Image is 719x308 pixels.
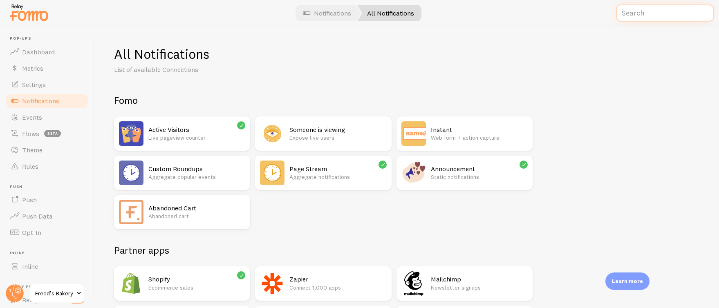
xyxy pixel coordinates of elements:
a: Opt-In [5,224,89,241]
a: Freed's Bakery [29,283,85,303]
p: List of available Connections [114,65,310,74]
img: Abandoned Cart [119,200,143,224]
img: fomo-relay-logo-orange.svg [9,2,49,23]
img: Zapier [260,271,284,296]
span: Dashboard [22,48,55,56]
a: Inline [5,258,89,275]
span: Freed's Bakery [35,288,74,298]
span: Push Data [22,212,53,220]
h2: Page Stream [289,165,386,173]
h2: Active Visitors [148,125,245,134]
span: Flows [22,129,39,138]
p: Web form + action capture [431,134,528,142]
a: Dashboard [5,44,89,60]
h2: Announcement [431,165,528,173]
h1: All Notifications [114,46,699,62]
h2: Zapier [289,275,386,283]
span: Inline [10,250,89,256]
h2: Mailchimp [431,275,528,283]
span: Opt-In [22,228,41,237]
a: Settings [5,76,89,93]
h2: Fomo [114,94,533,107]
span: Inline [22,262,38,270]
img: Someone is viewing [260,121,284,146]
a: Rules [5,158,89,174]
h2: Custom Roundups [148,165,245,173]
span: beta [44,130,61,137]
a: Events [5,109,89,125]
h2: Someone is viewing [289,125,386,134]
img: Mailchimp [401,271,426,296]
p: Expose live users [289,134,386,142]
span: Push [22,196,37,204]
span: Push [10,184,89,190]
p: Ecommerce sales [148,283,245,292]
span: Metrics [22,64,43,72]
a: Notifications [5,93,89,109]
a: Metrics [5,60,89,76]
img: Active Visitors [119,121,143,146]
p: Connect 1,000 apps [289,283,386,292]
h2: Shopify [148,275,245,283]
a: Flows beta [5,125,89,142]
span: Settings [22,80,46,89]
a: Push [5,192,89,208]
h2: Instant [431,125,528,134]
img: Instant [401,121,426,146]
span: Notifications [22,97,59,105]
img: Custom Roundups [119,161,143,185]
p: Aggregate popular events [148,173,245,181]
p: Abandoned cart [148,212,245,220]
span: Rules [22,162,38,170]
p: Newsletter signups [431,283,528,292]
p: Static notifications [431,173,528,181]
span: Events [22,113,42,121]
img: Page Stream [260,161,284,185]
img: Announcement [401,161,426,185]
p: Live pageview counter [148,134,245,142]
img: Shopify [119,271,143,296]
div: Learn more [605,272,650,290]
h2: Partner apps [114,244,533,257]
a: Push Data [5,208,89,224]
p: Learn more [612,277,643,285]
p: Aggregate notifications [289,173,386,181]
a: Theme [5,142,89,158]
h2: Abandoned Cart [148,204,245,212]
span: Theme [22,146,43,154]
span: Pop-ups [10,36,89,41]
